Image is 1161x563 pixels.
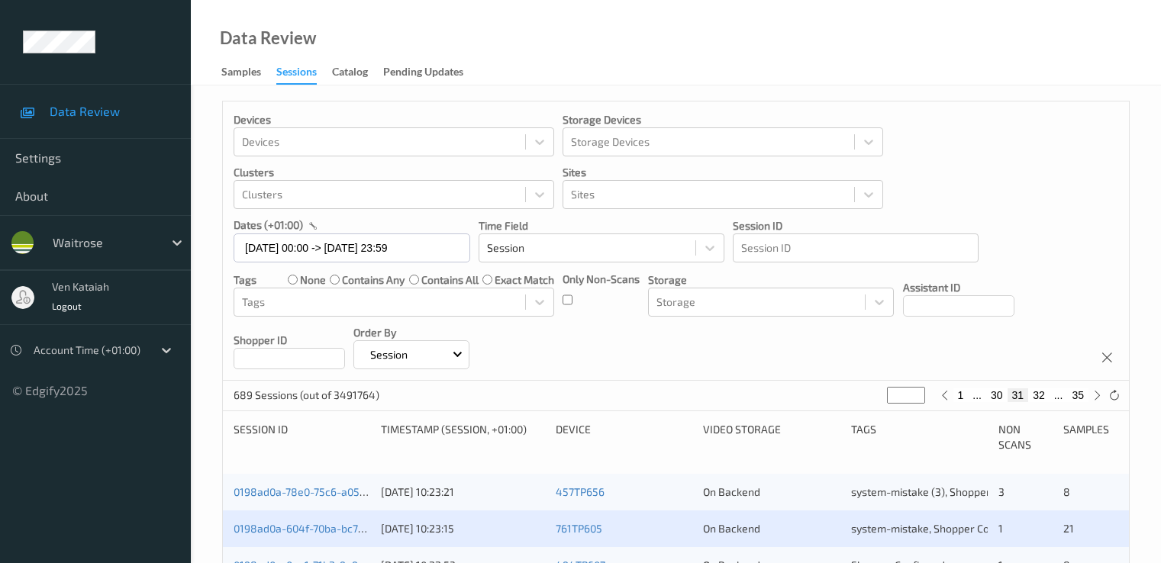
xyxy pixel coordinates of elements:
[221,64,261,83] div: Samples
[234,217,303,233] p: dates (+01:00)
[234,485,441,498] a: 0198ad0a-78e0-75c6-a05e-61d18814ee90
[234,522,437,535] a: 0198ad0a-604f-70ba-bc75-f65f22267293
[276,64,317,85] div: Sessions
[968,388,986,402] button: ...
[234,388,379,403] p: 689 Sessions (out of 3491764)
[1028,388,1050,402] button: 32
[381,422,545,452] div: Timestamp (Session, +01:00)
[703,521,840,536] div: On Backend
[733,218,979,233] p: Session ID
[563,272,640,287] p: Only Non-Scans
[851,422,988,452] div: Tags
[234,112,554,127] p: Devices
[1063,422,1118,452] div: Samples
[300,272,326,288] label: none
[703,484,840,500] div: On Backend
[332,62,383,83] a: Catalog
[851,522,1111,535] span: system-mistake, Shopper Confirmed, Unusual-Activity
[953,388,969,402] button: 1
[381,521,545,536] div: [DATE] 10:23:15
[332,64,368,83] div: Catalog
[342,272,405,288] label: contains any
[563,112,883,127] p: Storage Devices
[556,522,602,535] a: 761TP605
[276,62,332,85] a: Sessions
[365,347,413,362] p: Session
[479,218,724,233] p: Time Field
[563,165,883,180] p: Sites
[998,422,1053,452] div: Non Scans
[220,31,316,46] div: Data Review
[234,333,345,348] p: Shopper ID
[703,422,840,452] div: Video Storage
[903,280,1014,295] p: Assistant ID
[998,485,1005,498] span: 3
[381,484,545,500] div: [DATE] 10:23:21
[1067,388,1088,402] button: 35
[1050,388,1068,402] button: ...
[1063,522,1074,535] span: 21
[383,62,479,83] a: Pending Updates
[495,272,554,288] label: exact match
[421,272,479,288] label: contains all
[234,165,554,180] p: Clusters
[648,272,894,288] p: Storage
[234,272,256,288] p: Tags
[353,325,469,340] p: Order By
[1063,485,1070,498] span: 8
[221,62,276,83] a: Samples
[1008,388,1029,402] button: 31
[986,388,1008,402] button: 30
[383,64,463,83] div: Pending Updates
[998,522,1003,535] span: 1
[556,422,692,452] div: Device
[234,422,370,452] div: Session ID
[556,485,605,498] a: 457TP656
